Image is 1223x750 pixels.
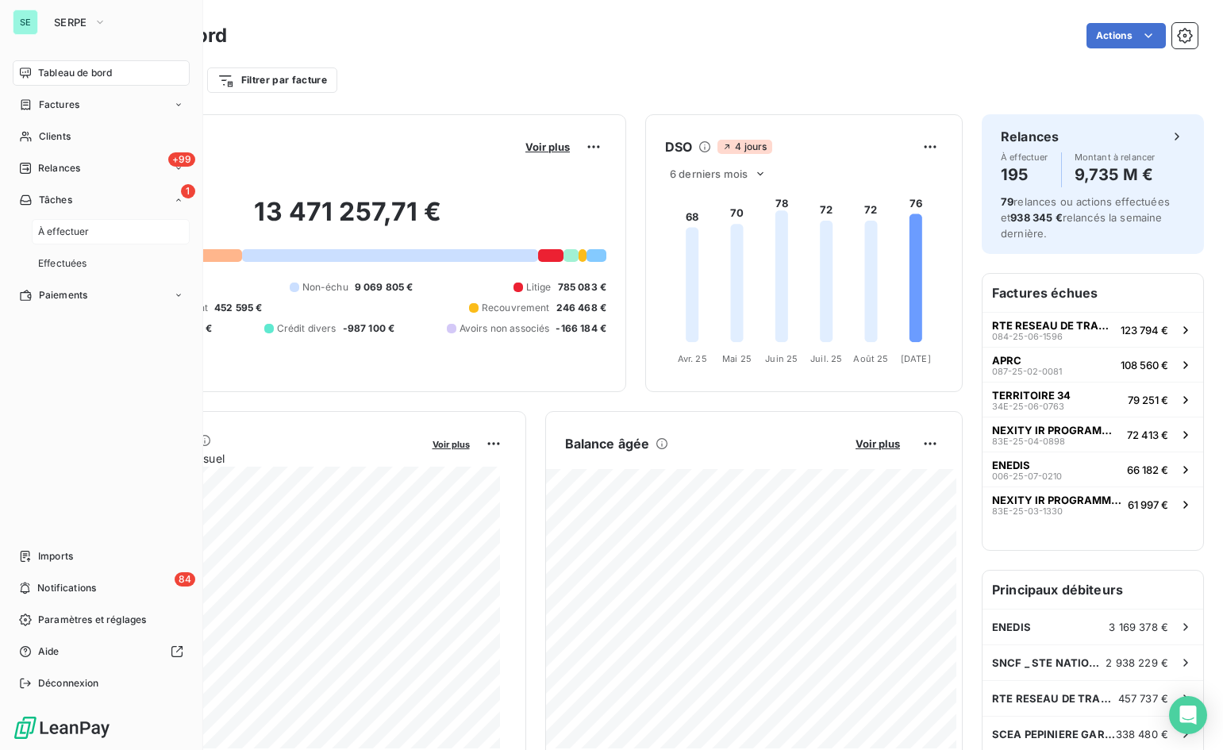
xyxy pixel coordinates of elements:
span: 246 468 € [556,301,606,315]
span: 3 169 378 € [1109,621,1168,633]
span: NEXITY IR PROGRAMMES REGION SUD [992,494,1121,506]
span: Avoirs non associés [460,321,550,336]
span: 6 derniers mois [670,167,748,180]
tspan: Août 25 [853,353,888,364]
a: Aide [13,639,190,664]
span: 457 737 € [1118,692,1168,705]
span: 338 480 € [1116,728,1168,740]
span: 452 595 € [214,301,262,315]
button: RTE RESEAU DE TRANSPORT ELECTRICITE084-25-06-1596123 794 € [983,312,1203,347]
span: 79 [1001,195,1013,208]
span: 79 251 € [1128,394,1168,406]
span: 72 413 € [1127,429,1168,441]
button: Voir plus [851,437,905,451]
h4: 9,735 M € [1075,162,1156,187]
span: Relances [38,161,80,175]
span: relances ou actions effectuées et relancés la semaine dernière. [1001,195,1170,240]
h6: Balance âgée [565,434,650,453]
button: Voir plus [428,437,475,451]
span: Montant à relancer [1075,152,1156,162]
div: SE [13,10,38,35]
span: Tableau de bord [38,66,112,80]
div: Open Intercom Messenger [1169,696,1207,734]
span: Tâches [39,193,72,207]
span: À effectuer [38,225,90,239]
h6: Factures échues [983,274,1203,312]
span: 785 083 € [558,280,606,294]
h4: 195 [1001,162,1048,187]
span: 83E-25-04-0898 [992,437,1065,446]
button: APRC087-25-02-0081108 560 € [983,347,1203,382]
span: Recouvrement [482,301,550,315]
span: Factures [39,98,79,112]
button: TERRITOIRE 3434E-25-06-076379 251 € [983,382,1203,417]
button: NEXITY IR PROGRAMMES REGION SUD83E-25-03-133061 997 € [983,487,1203,521]
span: 83E-25-03-1330 [992,506,1063,516]
span: Chiffre d'affaires mensuel [90,450,421,467]
button: Voir plus [521,140,575,154]
span: 123 794 € [1121,324,1168,337]
span: Imports [38,549,73,563]
tspan: [DATE] [901,353,931,364]
span: Non-échu [302,280,348,294]
button: NEXITY IR PROGRAMMES REGION SUD83E-25-04-089872 413 € [983,417,1203,452]
tspan: Mai 25 [722,353,752,364]
button: ENEDIS006-25-07-021066 182 € [983,452,1203,487]
tspan: Avr. 25 [678,353,707,364]
tspan: Juil. 25 [810,353,842,364]
h6: DSO [665,137,692,156]
img: Logo LeanPay [13,715,111,740]
span: 006-25-07-0210 [992,471,1062,481]
span: Notifications [37,581,96,595]
span: -987 100 € [343,321,395,336]
span: À effectuer [1001,152,1048,162]
span: 66 182 € [1127,463,1168,476]
span: Paramètres et réglages [38,613,146,627]
span: 2 938 229 € [1106,656,1168,669]
span: Crédit divers [277,321,337,336]
span: 084-25-06-1596 [992,332,1063,341]
span: +99 [168,152,195,167]
span: 84 [175,572,195,587]
span: -166 184 € [556,321,606,336]
span: 087-25-02-0081 [992,367,1062,376]
span: ENEDIS [992,621,1031,633]
span: Effectuées [38,256,87,271]
span: Clients [39,129,71,144]
span: Voir plus [433,439,470,450]
span: Litige [526,280,552,294]
span: 34E-25-06-0763 [992,402,1064,411]
h6: Relances [1001,127,1059,146]
span: 61 997 € [1128,498,1168,511]
span: NEXITY IR PROGRAMMES REGION SUD [992,424,1121,437]
span: SCEA PEPINIERE GARDOISE [992,728,1116,740]
span: Voir plus [525,140,570,153]
tspan: Juin 25 [765,353,798,364]
span: ENEDIS [992,459,1030,471]
span: APRC [992,354,1021,367]
span: Voir plus [856,437,900,450]
span: 1 [181,184,195,198]
h6: Principaux débiteurs [983,571,1203,609]
span: RTE RESEAU DE TRANSPORT ELECTRICITE [992,692,1118,705]
button: Actions [1086,23,1166,48]
span: Paiements [39,288,87,302]
span: TERRITOIRE 34 [992,389,1071,402]
span: SERPE [54,16,87,29]
span: SNCF _ STE NATIONALE [992,656,1106,669]
button: Filtrer par facture [207,67,337,93]
span: RTE RESEAU DE TRANSPORT ELECTRICITE [992,319,1114,332]
span: 108 560 € [1121,359,1168,371]
span: Aide [38,644,60,659]
span: 4 jours [717,140,771,154]
span: 938 345 € [1010,211,1062,224]
span: 9 069 805 € [355,280,413,294]
h2: 13 471 257,71 € [90,196,606,244]
span: Déconnexion [38,676,99,690]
